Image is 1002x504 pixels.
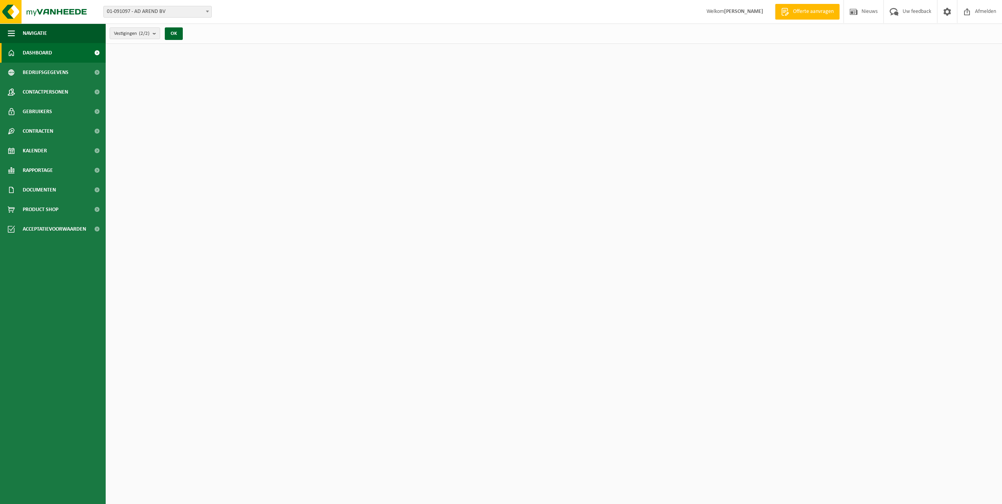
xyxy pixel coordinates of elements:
span: Rapportage [23,161,53,180]
span: Documenten [23,180,56,200]
span: Gebruikers [23,102,52,121]
span: Kalender [23,141,47,161]
span: Navigatie [23,23,47,43]
span: Contactpersonen [23,82,68,102]
span: Acceptatievoorwaarden [23,219,86,239]
span: 01-091097 - AD AREND BV [103,6,212,18]
span: 01-091097 - AD AREND BV [104,6,211,17]
span: Bedrijfsgegevens [23,63,68,82]
span: Vestigingen [114,28,150,40]
span: Contracten [23,121,53,141]
button: Vestigingen(2/2) [110,27,160,39]
count: (2/2) [139,31,150,36]
span: Product Shop [23,200,58,219]
button: OK [165,27,183,40]
strong: [PERSON_NAME] [724,9,763,14]
span: Dashboard [23,43,52,63]
a: Offerte aanvragen [775,4,840,20]
span: Offerte aanvragen [791,8,836,16]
